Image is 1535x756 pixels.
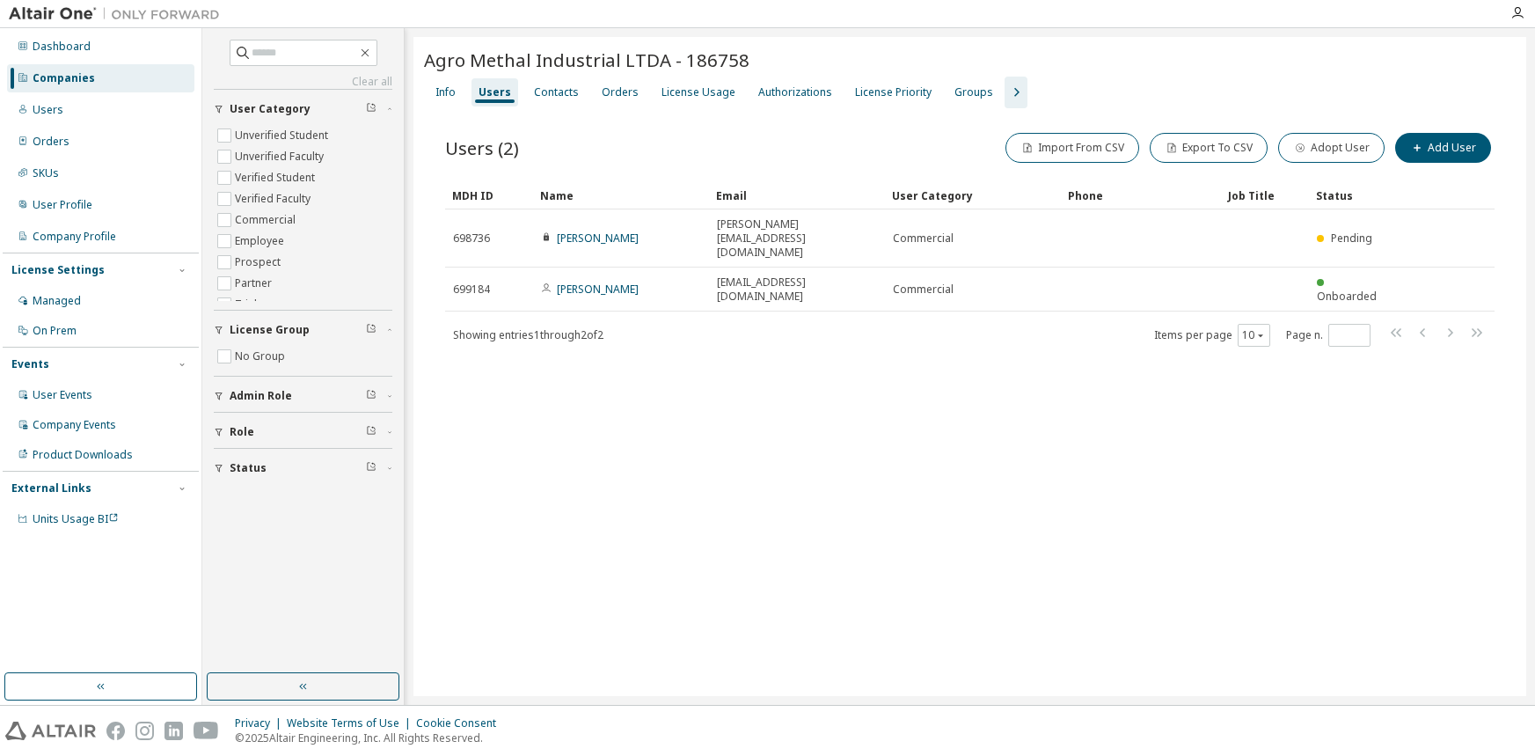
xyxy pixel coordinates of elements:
[214,413,392,451] button: Role
[235,346,289,367] label: No Group
[1395,133,1491,163] button: Add User
[758,85,832,99] div: Authorizations
[452,181,526,209] div: MDH ID
[453,231,490,246] span: 698736
[445,136,519,160] span: Users (2)
[453,283,490,297] span: 699184
[9,5,229,23] img: Altair One
[855,85,932,99] div: License Priority
[1228,181,1302,209] div: Job Title
[33,388,92,402] div: User Events
[717,217,877,260] span: [PERSON_NAME][EMAIL_ADDRESS][DOMAIN_NAME]
[1286,324,1371,347] span: Page n.
[602,85,639,99] div: Orders
[164,722,183,740] img: linkedin.svg
[235,188,314,209] label: Verified Faculty
[1068,181,1214,209] div: Phone
[892,181,1054,209] div: User Category
[235,125,332,146] label: Unverified Student
[235,209,299,231] label: Commercial
[716,181,878,209] div: Email
[366,102,376,116] span: Clear filter
[662,85,735,99] div: License Usage
[214,449,392,488] button: Status
[33,135,69,149] div: Orders
[106,722,125,740] img: facebook.svg
[230,425,254,439] span: Role
[33,40,91,54] div: Dashboard
[479,85,511,99] div: Users
[366,389,376,403] span: Clear filter
[214,90,392,128] button: User Category
[287,716,416,730] div: Website Terms of Use
[1005,133,1139,163] button: Import From CSV
[235,167,318,188] label: Verified Student
[235,273,275,294] label: Partner
[235,730,507,745] p: © 2025 Altair Engineering, Inc. All Rights Reserved.
[893,231,954,246] span: Commercial
[235,716,287,730] div: Privacy
[33,230,116,244] div: Company Profile
[11,263,105,277] div: License Settings
[416,716,507,730] div: Cookie Consent
[235,252,284,273] label: Prospect
[235,146,327,167] label: Unverified Faculty
[366,323,376,337] span: Clear filter
[33,198,92,212] div: User Profile
[214,75,392,89] a: Clear all
[1242,328,1266,342] button: 10
[11,357,49,371] div: Events
[230,461,267,475] span: Status
[235,231,288,252] label: Employee
[230,102,311,116] span: User Category
[235,294,260,315] label: Trial
[135,722,154,740] img: instagram.svg
[11,481,91,495] div: External Links
[33,448,133,462] div: Product Downloads
[1331,231,1372,246] span: Pending
[1154,324,1270,347] span: Items per page
[954,85,993,99] div: Groups
[1278,133,1385,163] button: Adopt User
[33,511,119,526] span: Units Usage BI
[424,48,749,72] span: Agro Methal Industrial LTDA - 186758
[893,283,954,297] span: Commercial
[435,85,456,99] div: Info
[557,282,639,297] a: [PERSON_NAME]
[33,103,63,117] div: Users
[33,324,77,338] div: On Prem
[33,71,95,85] div: Companies
[194,722,219,740] img: youtube.svg
[540,181,702,209] div: Name
[33,166,59,180] div: SKUs
[717,275,877,304] span: [EMAIL_ADDRESS][DOMAIN_NAME]
[33,418,116,432] div: Company Events
[557,231,639,246] a: [PERSON_NAME]
[1317,289,1377,304] span: Onboarded
[534,85,579,99] div: Contacts
[453,327,603,342] span: Showing entries 1 through 2 of 2
[214,311,392,349] button: License Group
[33,294,81,308] div: Managed
[1316,181,1390,209] div: Status
[214,377,392,415] button: Admin Role
[5,722,96,740] img: altair_logo.svg
[366,425,376,439] span: Clear filter
[366,461,376,475] span: Clear filter
[230,389,292,403] span: Admin Role
[1150,133,1268,163] button: Export To CSV
[230,323,310,337] span: License Group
